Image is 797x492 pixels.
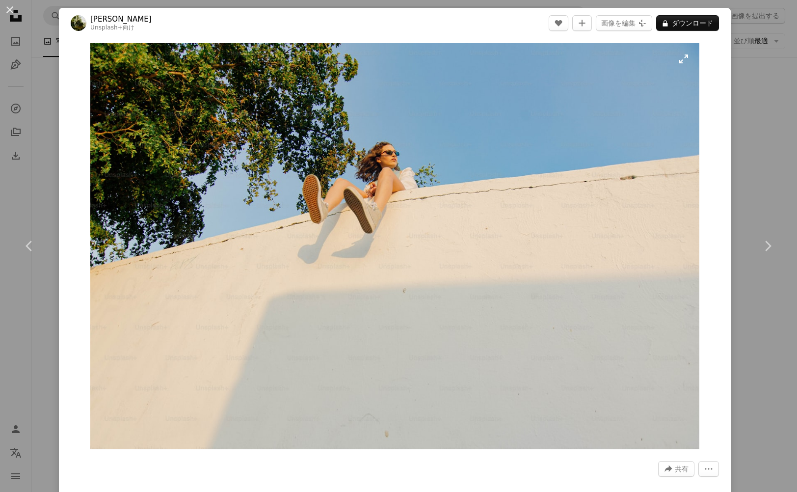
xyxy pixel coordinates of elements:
[656,15,719,31] button: ダウンロード
[90,24,152,32] div: 向け
[596,15,652,31] button: 画像を編集
[90,43,699,449] button: この画像でズームインする
[71,15,86,31] img: Frank Floresのプロフィールを見る
[549,15,568,31] button: いいね！
[90,24,123,31] a: Unsplash+
[658,461,694,477] button: このビジュアルを共有する
[90,14,152,24] a: [PERSON_NAME]
[572,15,592,31] button: コレクションに追加する
[90,43,699,449] img: 白い壁の上に座っている女性
[675,462,689,476] span: 共有
[738,199,797,293] a: 次へ
[698,461,719,477] button: その他のアクション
